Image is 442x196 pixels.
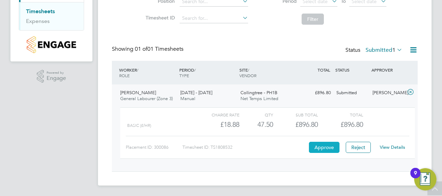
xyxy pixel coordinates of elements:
a: Go to home page [19,36,84,53]
div: Timesheet ID: TS1808532 [182,142,307,153]
a: View Details [380,144,405,150]
div: Sub Total [273,111,318,119]
div: £18.88 [195,119,239,130]
span: [PERSON_NAME] [120,90,156,96]
div: [PERSON_NAME] [370,87,406,99]
span: Net Temps Limited [240,96,278,101]
span: 01 of [135,46,147,52]
div: Showing [112,46,185,53]
div: £896.80 [297,87,334,99]
button: Reject [346,142,371,153]
button: Filter [302,14,324,25]
span: Collingtree - PH1B [240,90,277,96]
div: APPROVER [370,64,406,76]
span: VENDOR [239,73,256,78]
div: PERIOD [178,64,238,82]
label: Submitted [366,47,402,54]
a: Expenses [26,18,50,24]
button: Approve [309,142,339,153]
div: £896.80 [273,119,318,130]
a: Powered byEngage [37,70,66,83]
div: Total [318,111,363,119]
img: countryside-properties-logo-retina.png [27,36,76,53]
a: Timesheets [26,8,55,15]
div: WORKER [117,64,178,82]
span: General Labourer (Zone 3) [120,96,173,101]
span: / [137,67,138,73]
span: Basic (£/HR) [127,123,151,128]
input: Search for... [180,14,248,23]
span: 1 [392,47,395,54]
div: QTY [239,111,273,119]
span: TOTAL [318,67,330,73]
div: Submitted [334,87,370,99]
span: Engage [47,75,66,81]
div: Status [345,46,404,55]
span: / [194,67,196,73]
span: [DATE] - [DATE] [180,90,212,96]
label: Timesheet ID [144,15,175,21]
button: Open Resource Center, 9 new notifications [414,168,436,190]
span: Manual [180,96,195,101]
div: Charge rate [195,111,239,119]
div: Timesheets [19,2,84,30]
div: 47.50 [239,119,273,130]
span: 01 Timesheets [135,46,183,52]
div: 9 [414,173,417,182]
span: Powered by [47,70,66,76]
div: Placement ID: 300086 [126,142,182,153]
span: TYPE [179,73,189,78]
div: SITE [238,64,298,82]
span: £896.80 [341,120,363,129]
span: ROLE [119,73,130,78]
span: / [248,67,249,73]
div: STATUS [334,64,370,76]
